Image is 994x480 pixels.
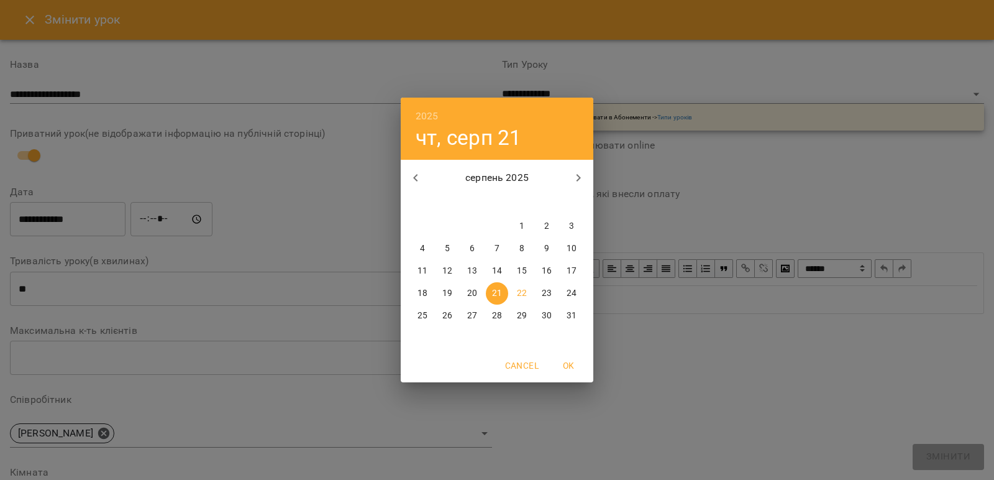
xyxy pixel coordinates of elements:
[486,282,508,305] button: 21
[461,196,483,209] span: ср
[442,310,452,322] p: 26
[417,287,427,300] p: 18
[560,282,583,305] button: 24
[519,242,524,255] p: 8
[536,305,558,327] button: 30
[461,305,483,327] button: 27
[486,238,508,260] button: 7
[461,282,483,305] button: 20
[436,282,458,305] button: 19
[567,310,577,322] p: 31
[445,242,450,255] p: 5
[560,260,583,282] button: 17
[411,196,434,209] span: пн
[492,287,502,300] p: 21
[536,260,558,282] button: 16
[486,196,508,209] span: чт
[536,282,558,305] button: 23
[431,170,564,185] p: серпень 2025
[486,260,508,282] button: 14
[554,358,583,373] span: OK
[536,238,558,260] button: 9
[511,260,533,282] button: 15
[560,238,583,260] button: 10
[442,265,452,277] p: 12
[416,108,439,125] button: 2025
[411,238,434,260] button: 4
[470,242,475,255] p: 6
[492,265,502,277] p: 14
[560,305,583,327] button: 31
[536,196,558,209] span: сб
[560,196,583,209] span: нд
[517,310,527,322] p: 29
[442,287,452,300] p: 19
[511,196,533,209] span: пт
[542,310,552,322] p: 30
[436,305,458,327] button: 26
[567,242,577,255] p: 10
[542,265,552,277] p: 16
[461,238,483,260] button: 6
[500,354,544,377] button: Cancel
[567,287,577,300] p: 24
[505,358,539,373] span: Cancel
[567,265,577,277] p: 17
[549,354,588,377] button: OK
[517,265,527,277] p: 15
[569,220,574,233] p: 3
[467,310,477,322] p: 27
[511,215,533,238] button: 1
[467,265,477,277] p: 13
[544,242,549,255] p: 9
[542,287,552,300] p: 23
[560,215,583,238] button: 3
[519,220,524,233] p: 1
[467,287,477,300] p: 20
[536,215,558,238] button: 2
[486,305,508,327] button: 28
[411,282,434,305] button: 18
[420,242,425,255] p: 4
[436,238,458,260] button: 5
[511,305,533,327] button: 29
[417,265,427,277] p: 11
[436,196,458,209] span: вт
[417,310,427,322] p: 25
[416,125,522,150] button: чт, серп 21
[511,282,533,305] button: 22
[436,260,458,282] button: 12
[411,305,434,327] button: 25
[517,287,527,300] p: 22
[492,310,502,322] p: 28
[461,260,483,282] button: 13
[495,242,499,255] p: 7
[511,238,533,260] button: 8
[544,220,549,233] p: 2
[411,260,434,282] button: 11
